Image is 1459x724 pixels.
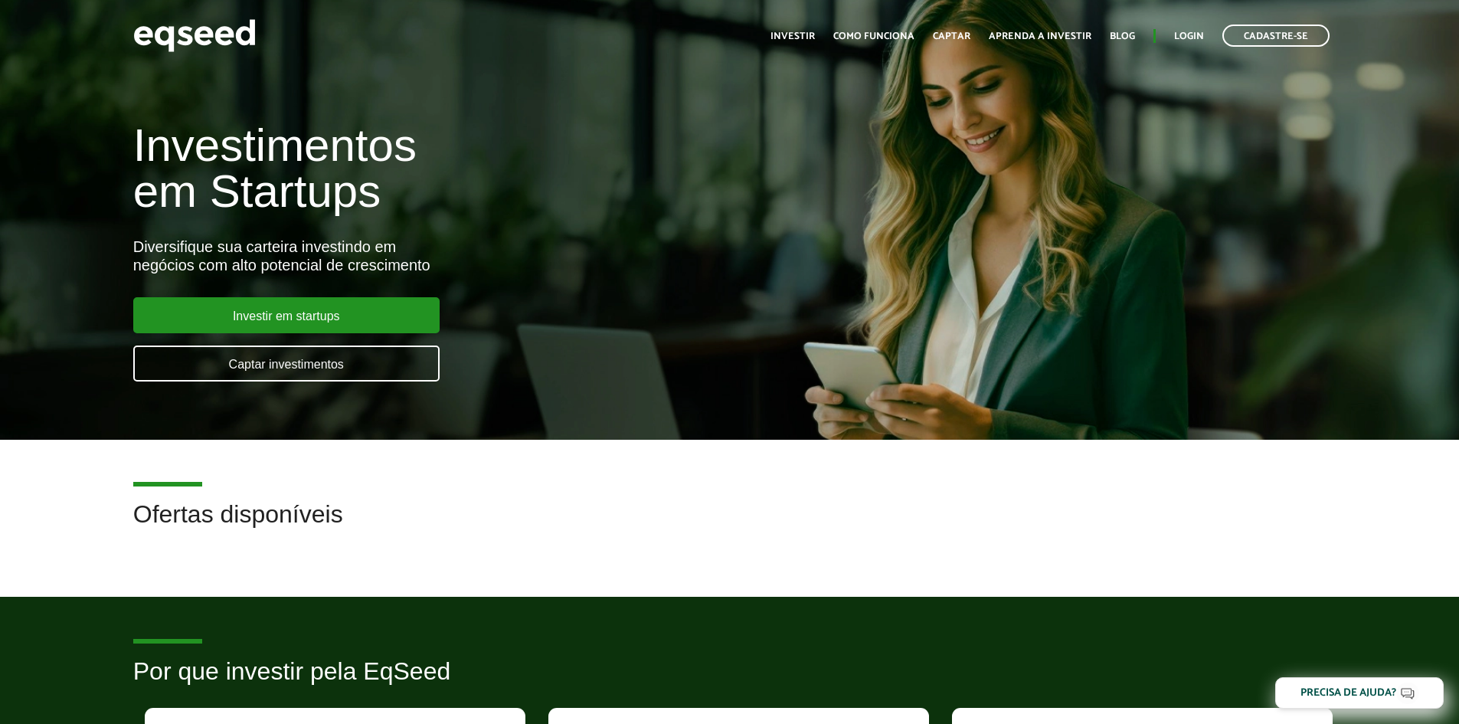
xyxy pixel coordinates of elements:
h1: Investimentos em Startups [133,123,840,215]
a: Como funciona [833,31,914,41]
a: Investir [770,31,815,41]
a: Aprenda a investir [989,31,1091,41]
img: EqSeed [133,15,256,56]
h2: Por que investir pela EqSeed [133,658,1327,708]
h2: Ofertas disponíveis [133,501,1327,551]
a: Cadastre-se [1222,25,1330,47]
a: Login [1174,31,1204,41]
a: Captar investimentos [133,346,440,382]
a: Blog [1110,31,1135,41]
a: Captar [933,31,970,41]
a: Investir em startups [133,297,440,333]
div: Diversifique sua carteira investindo em negócios com alto potencial de crescimento [133,238,840,274]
